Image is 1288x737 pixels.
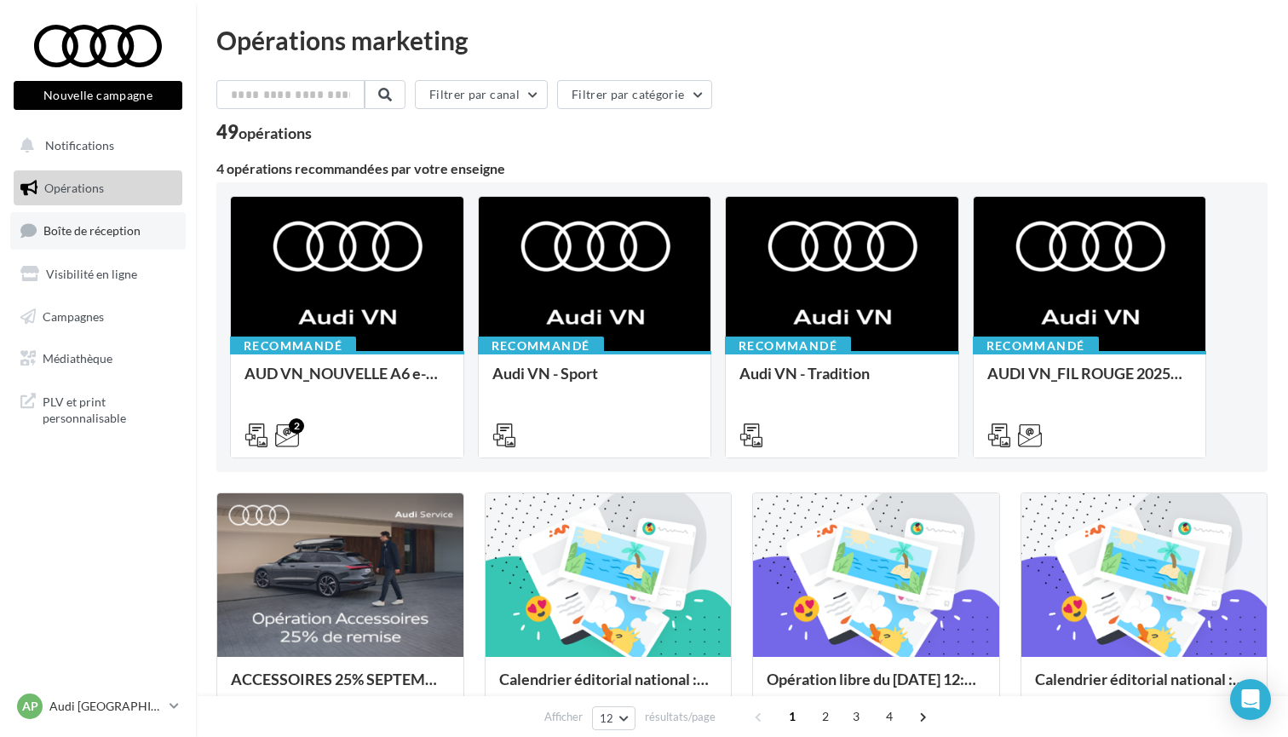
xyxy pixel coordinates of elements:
[1035,671,1254,705] div: Calendrier éditorial national : semaine du 25.08 au 31.08
[14,690,182,723] a: AP Audi [GEOGRAPHIC_DATA] 15
[10,383,186,434] a: PLV et print personnalisable
[289,418,304,434] div: 2
[14,81,182,110] button: Nouvelle campagne
[725,337,851,355] div: Recommandé
[216,162,1268,176] div: 4 opérations recommandées par votre enseigne
[1230,679,1271,720] div: Open Intercom Messenger
[973,337,1099,355] div: Recommandé
[239,125,312,141] div: opérations
[499,671,718,705] div: Calendrier éditorial national : du 02.09 au 03.09
[557,80,712,109] button: Filtrer par catégorie
[544,709,583,725] span: Afficher
[10,299,186,335] a: Campagnes
[43,351,112,366] span: Médiathèque
[10,256,186,292] a: Visibilité en ligne
[600,711,614,725] span: 12
[842,703,870,730] span: 3
[812,703,839,730] span: 2
[231,671,450,705] div: ACCESSOIRES 25% SEPTEMBRE - AUDI SERVICE
[876,703,903,730] span: 4
[645,709,716,725] span: résultats/page
[216,123,312,141] div: 49
[739,365,945,399] div: Audi VN - Tradition
[46,267,137,281] span: Visibilité en ligne
[230,337,356,355] div: Recommandé
[244,365,450,399] div: AUD VN_NOUVELLE A6 e-tron
[592,706,635,730] button: 12
[22,698,38,715] span: AP
[779,703,806,730] span: 1
[10,212,186,249] a: Boîte de réception
[216,27,1268,53] div: Opérations marketing
[43,223,141,238] span: Boîte de réception
[44,181,104,195] span: Opérations
[45,138,114,153] span: Notifications
[767,671,986,705] div: Opération libre du [DATE] 12:06
[43,308,104,323] span: Campagnes
[10,170,186,206] a: Opérations
[987,365,1193,399] div: AUDI VN_FIL ROUGE 2025 - A1, Q2, Q3, Q5 et Q4 e-tron
[10,341,186,377] a: Médiathèque
[415,80,548,109] button: Filtrer par canal
[10,128,179,164] button: Notifications
[43,390,175,427] span: PLV et print personnalisable
[492,365,698,399] div: Audi VN - Sport
[478,337,604,355] div: Recommandé
[49,698,163,715] p: Audi [GEOGRAPHIC_DATA] 15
